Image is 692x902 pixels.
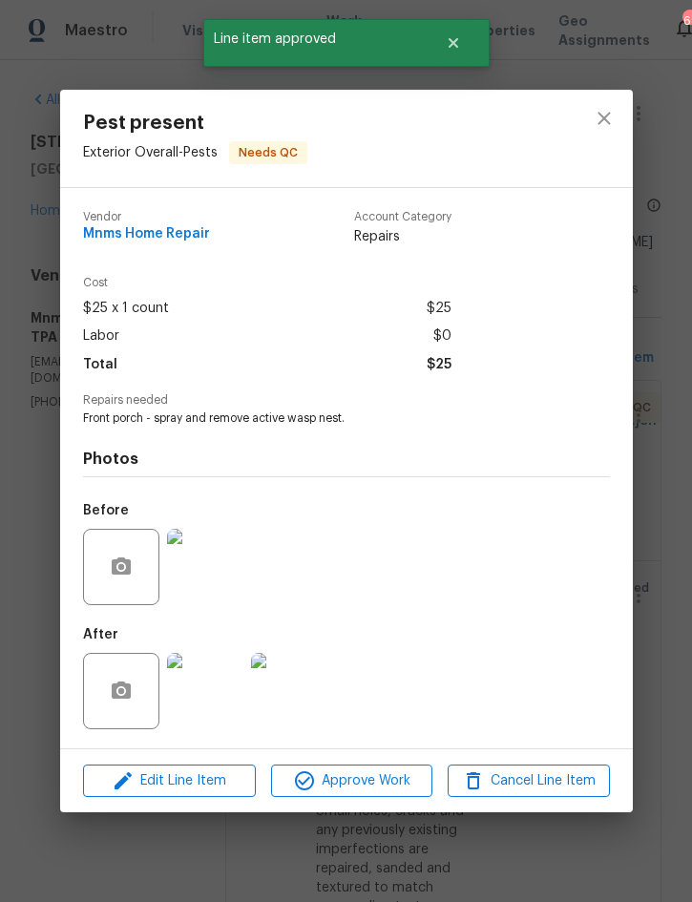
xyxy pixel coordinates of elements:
span: Cost [83,277,451,289]
button: Edit Line Item [83,765,256,798]
span: Exterior Overall - Pests [83,145,218,158]
span: Line item approved [203,19,422,59]
span: Repairs needed [83,394,610,407]
h5: Before [83,504,129,517]
span: Approve Work [277,769,427,793]
span: $0 [433,323,451,350]
span: Pest present [83,113,307,134]
span: $25 [427,295,451,323]
span: Total [83,351,117,379]
span: $25 [427,351,451,379]
button: Cancel Line Item [448,765,609,798]
h5: After [83,628,118,641]
span: $25 x 1 count [83,295,169,323]
span: Edit Line Item [89,769,250,793]
span: Repairs [354,227,451,246]
button: Close [422,24,485,62]
span: Vendor [83,211,210,223]
span: Needs QC [231,143,305,162]
span: Cancel Line Item [453,769,603,793]
span: Account Category [354,211,451,223]
span: Mnms Home Repair [83,227,210,241]
button: close [581,95,627,141]
button: Approve Work [271,765,432,798]
span: Front porch - spray and remove active wasp nest. [83,410,557,427]
span: Labor [83,323,119,350]
h4: Photos [83,450,610,469]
